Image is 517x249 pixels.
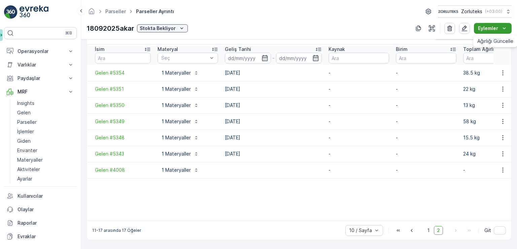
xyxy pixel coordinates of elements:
[17,100,34,107] p: Insights
[88,10,95,16] a: Ana Sayfa
[396,167,456,173] p: -
[18,206,74,213] p: Olaylar
[18,75,63,82] p: Paydaşlar
[65,30,72,36] p: ⌘B
[17,147,37,154] p: Envanter
[17,157,43,163] p: Materyaller
[18,233,74,240] p: Evraklar
[221,81,325,97] td: [DATE]
[95,134,151,141] a: Gelen #5348
[162,118,191,125] p: 1 Materyaller
[329,134,389,141] p: -
[438,5,512,18] button: Zorluteks(+03:00)
[396,86,456,92] p: -
[18,88,63,95] p: MRF
[461,8,482,15] p: Zorluteks
[434,226,443,235] span: 2
[17,128,34,135] p: İşlemler
[95,53,151,63] input: Ara
[329,70,389,76] p: -
[474,23,512,34] button: Eylemler
[162,86,191,92] p: 1 Materyaller
[95,86,151,92] a: Gelen #5351
[162,167,191,173] p: 1 Materyaller
[162,150,191,157] p: 1 Materyaller
[162,70,191,76] p: 1 Materyaller
[95,150,151,157] a: Gelen #5343
[4,58,77,72] button: Varlıklar
[14,136,77,146] a: Giden
[17,166,40,173] p: Aktiviteler
[158,165,203,175] button: 1 Materyaller
[4,72,77,85] button: Paydaşlar
[4,45,77,58] button: Operasyonlar
[14,165,77,174] a: Aktiviteler
[272,54,275,62] p: -
[162,134,191,141] p: 1 Materyaller
[14,99,77,108] a: Insights
[396,46,408,53] p: Birim
[424,226,433,235] span: 1
[329,150,389,157] p: -
[396,102,456,109] p: -
[14,117,77,127] a: Parseller
[221,146,325,162] td: [DATE]
[4,230,77,243] a: Evraklar
[329,53,389,63] input: Ara
[18,48,63,55] p: Operasyonlar
[14,108,77,117] a: Gelen
[17,138,31,144] p: Giden
[276,53,322,63] input: dd/mm/yyyy
[396,70,456,76] p: -
[158,84,203,94] button: 1 Materyaller
[18,61,63,68] p: Varlıklar
[396,53,456,63] input: Ara
[14,146,77,155] a: Envanter
[87,23,134,33] p: 18092025akar
[221,97,325,113] td: [DATE]
[221,65,325,81] td: [DATE]
[17,109,31,116] p: Gelen
[137,24,188,32] button: Stokta Bekliyor
[14,174,77,184] a: Ayarlar
[135,8,175,15] span: Parseller ayrıntı
[158,46,178,53] p: Materyal
[396,118,456,125] p: -
[95,102,151,109] a: Gelen #5350
[158,67,203,78] button: 1 Materyaller
[225,46,251,53] p: Geliş Tarihi
[4,5,18,19] img: logo
[18,220,74,226] p: Raporlar
[20,5,48,19] img: logo_light-DOdMpM7g.png
[158,100,203,111] button: 1 Materyaller
[4,216,77,230] a: Raporlar
[105,8,126,14] a: Parseller
[329,46,345,53] p: Kaynak
[221,113,325,130] td: [DATE]
[140,25,176,32] p: Stokta Bekliyor
[95,118,151,125] a: Gelen #5349
[17,119,37,126] p: Parseller
[158,148,203,159] button: 1 Materyaller
[4,85,77,99] button: MRF
[161,55,208,61] p: Seç
[158,116,203,127] button: 1 Materyaller
[329,118,389,125] p: -
[17,175,32,182] p: Ayarlar
[329,86,389,92] p: -
[92,228,141,233] p: 11-17 arasında 17 Öğeler
[329,102,389,109] p: -
[329,167,389,173] p: -
[484,227,491,234] span: Git
[18,193,74,199] p: Kullanıcılar
[221,130,325,146] td: [DATE]
[478,25,498,32] p: Eylemler
[396,134,456,141] p: -
[396,150,456,157] p: -
[158,132,203,143] button: 1 Materyaller
[95,167,151,173] a: Gelen #4008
